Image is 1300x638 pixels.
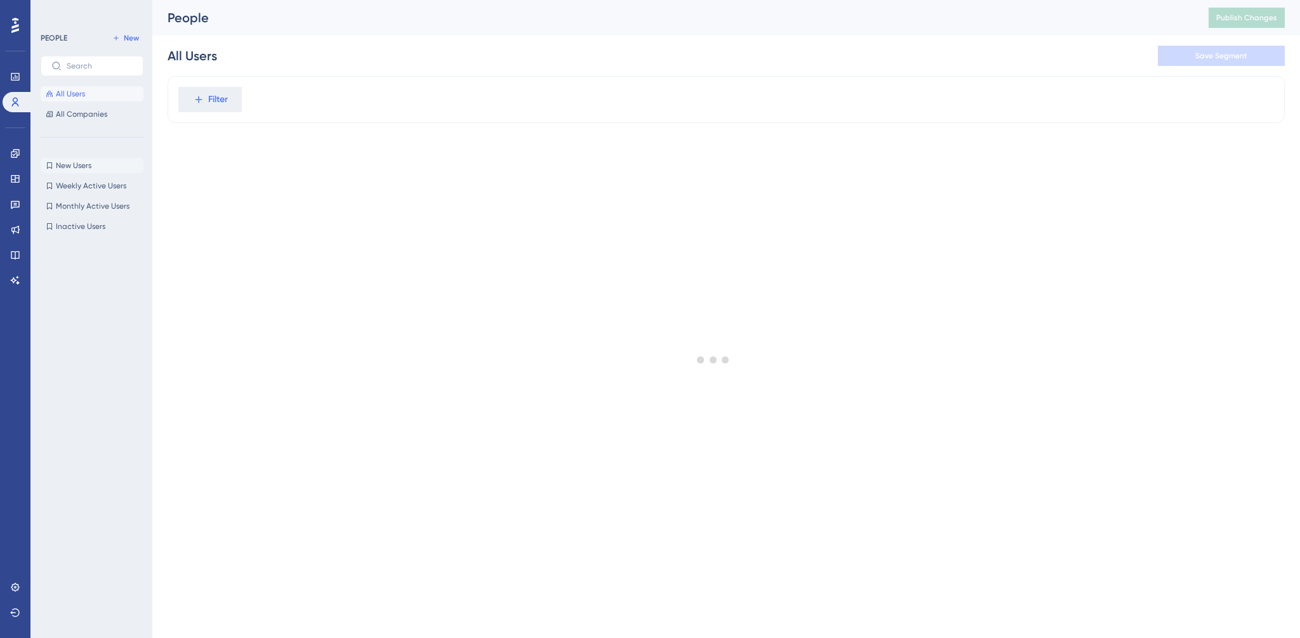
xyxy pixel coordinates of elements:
[41,86,143,101] button: All Users
[41,219,143,234] button: Inactive Users
[1158,46,1285,66] button: Save Segment
[41,178,143,193] button: Weekly Active Users
[56,89,85,99] span: All Users
[168,47,217,65] div: All Users
[41,33,67,43] div: PEOPLE
[56,201,129,211] span: Monthly Active Users
[56,181,126,191] span: Weekly Active Users
[41,158,143,173] button: New Users
[56,221,105,231] span: Inactive Users
[41,199,143,214] button: Monthly Active Users
[1195,51,1247,61] span: Save Segment
[56,109,107,119] span: All Companies
[1216,13,1277,23] span: Publish Changes
[168,9,1177,27] div: People
[67,62,133,70] input: Search
[108,30,143,46] button: New
[56,160,91,171] span: New Users
[1209,8,1285,28] button: Publish Changes
[41,107,143,122] button: All Companies
[124,33,139,43] span: New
